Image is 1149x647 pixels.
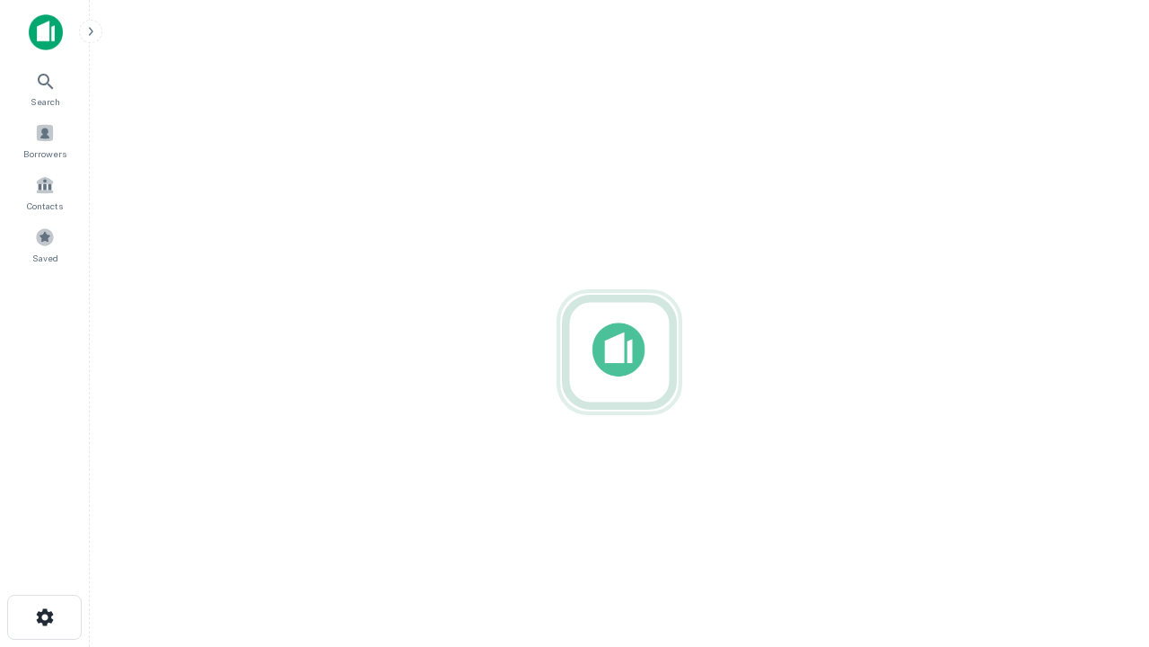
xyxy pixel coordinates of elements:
span: Search [31,94,60,109]
span: Contacts [27,199,63,213]
a: Borrowers [5,116,84,164]
a: Search [5,64,84,112]
iframe: Chat Widget [1059,503,1149,589]
img: capitalize-icon.png [29,14,63,50]
span: Borrowers [23,146,66,161]
a: Saved [5,220,84,269]
a: Contacts [5,168,84,217]
span: Saved [32,251,58,265]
